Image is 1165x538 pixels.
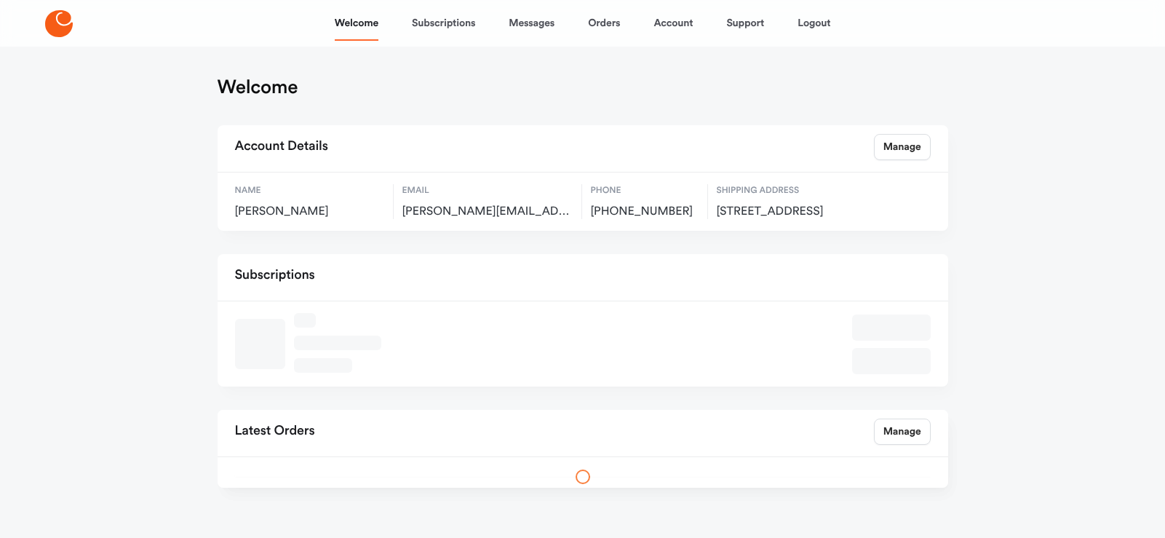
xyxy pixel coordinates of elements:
a: Messages [509,6,554,41]
a: Welcome [335,6,378,41]
h2: Latest Orders [235,419,315,445]
span: Shipping Address [717,184,873,197]
span: Name [235,184,384,197]
h2: Subscriptions [235,263,315,289]
a: Manage [874,419,931,445]
span: Phone [591,184,699,197]
span: 3000 SEABREEZE DR, MAY, US, 76857 [717,205,873,219]
a: Subscriptions [412,6,475,41]
span: brandy.wells2021@gmail.com [402,205,573,219]
h2: Account Details [235,134,328,160]
span: [PERSON_NAME] [235,205,384,219]
a: Support [726,6,764,41]
span: Email [402,184,573,197]
span: [PHONE_NUMBER] [591,205,699,219]
a: Account [653,6,693,41]
h1: Welcome [218,76,298,99]
a: Orders [588,6,620,41]
a: Logout [798,6,830,41]
a: Manage [874,134,931,160]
